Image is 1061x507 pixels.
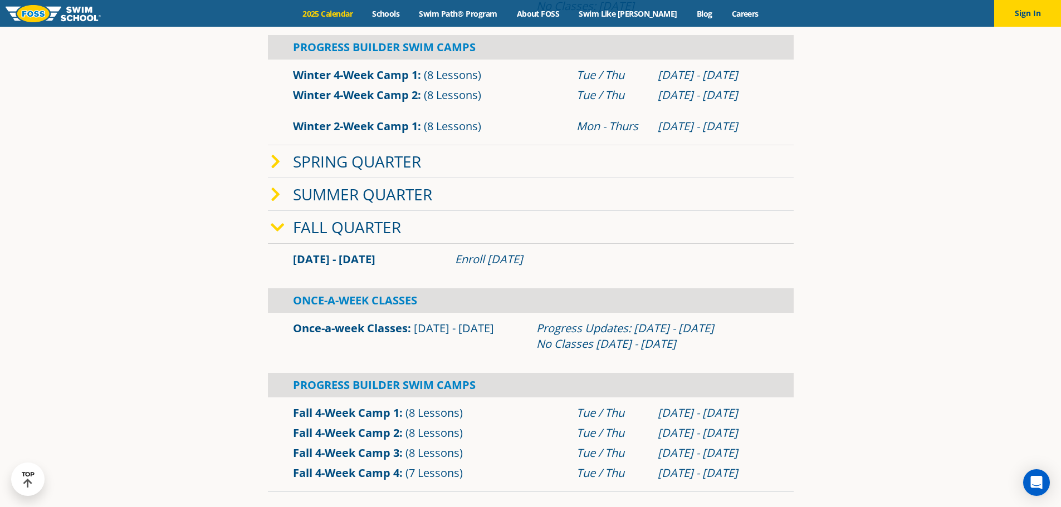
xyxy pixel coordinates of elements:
[536,321,769,352] div: Progress Updates: [DATE] - [DATE] No Classes [DATE] - [DATE]
[658,425,769,441] div: [DATE] - [DATE]
[424,87,481,102] span: (8 Lessons)
[576,425,647,441] div: Tue / Thu
[293,465,399,480] a: Fall 4-Week Camp 4
[424,67,481,82] span: (8 Lessons)
[658,465,769,481] div: [DATE] - [DATE]
[1023,469,1050,496] div: Open Intercom Messenger
[293,252,375,267] span: [DATE] - [DATE]
[293,87,418,102] a: Winter 4-Week Camp 2
[455,252,769,267] div: Enroll [DATE]
[405,425,463,440] span: (8 Lessons)
[268,35,794,60] div: Progress Builder Swim Camps
[658,87,769,103] div: [DATE] - [DATE]
[576,67,647,83] div: Tue / Thu
[405,445,463,460] span: (8 Lessons)
[576,87,647,103] div: Tue / Thu
[293,445,399,460] a: Fall 4-Week Camp 3
[576,445,647,461] div: Tue / Thu
[293,119,418,134] a: Winter 2-Week Camp 1
[658,445,769,461] div: [DATE] - [DATE]
[293,8,363,19] a: 2025 Calendar
[687,8,722,19] a: Blog
[409,8,507,19] a: Swim Path® Program
[405,405,463,420] span: (8 Lessons)
[268,373,794,397] div: Progress Builder Swim Camps
[293,405,399,420] a: Fall 4-Week Camp 1
[293,151,421,172] a: Spring Quarter
[6,5,101,22] img: FOSS Swim School Logo
[424,119,481,134] span: (8 Lessons)
[414,321,494,336] span: [DATE] - [DATE]
[293,184,432,205] a: Summer Quarter
[576,405,647,421] div: Tue / Thu
[405,465,463,480] span: (7 Lessons)
[722,8,768,19] a: Careers
[363,8,409,19] a: Schools
[293,321,408,336] a: Once-a-week Classes
[293,216,401,238] a: Fall Quarter
[569,8,687,19] a: Swim Like [PERSON_NAME]
[658,405,769,421] div: [DATE] - [DATE]
[268,288,794,313] div: Once-A-Week Classes
[658,119,769,134] div: [DATE] - [DATE]
[293,67,418,82] a: Winter 4-Week Camp 1
[576,465,647,481] div: Tue / Thu
[507,8,569,19] a: About FOSS
[658,67,769,83] div: [DATE] - [DATE]
[293,425,399,440] a: Fall 4-Week Camp 2
[22,471,35,488] div: TOP
[576,119,647,134] div: Mon - Thurs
